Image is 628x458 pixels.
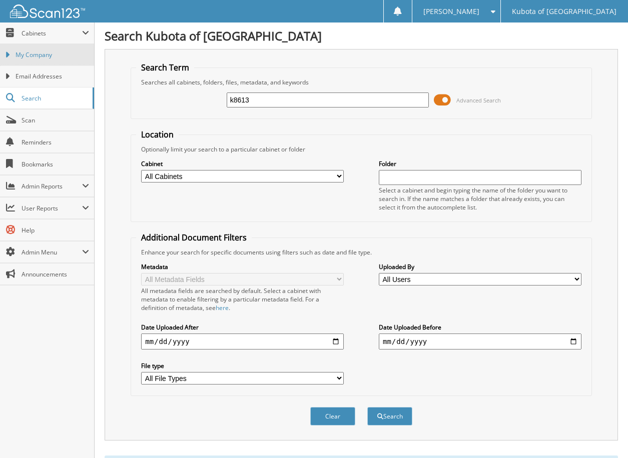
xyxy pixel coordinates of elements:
legend: Additional Document Filters [136,232,252,243]
span: Admin Menu [22,248,82,256]
img: scan123-logo-white.svg [10,4,85,18]
label: File type [141,361,344,370]
div: Select a cabinet and begin typing the name of the folder you want to search in. If the name match... [379,186,581,211]
a: here [216,303,229,312]
label: Cabinet [141,159,344,168]
span: Announcements [22,270,89,278]
span: Bookmarks [22,160,89,168]
span: Email Addresses [16,72,89,81]
label: Metadata [141,262,344,271]
div: Searches all cabinets, folders, files, metadata, and keywords [136,78,586,86]
span: My Company [16,50,89,59]
button: Clear [310,407,355,425]
legend: Location [136,129,179,140]
span: User Reports [22,204,82,212]
button: Search [367,407,412,425]
legend: Search Term [136,62,194,73]
label: Uploaded By [379,262,581,271]
iframe: Chat Widget [578,410,628,458]
span: Search [22,94,88,102]
span: Help [22,226,89,234]
div: Enhance your search for specific documents using filters such as date and file type. [136,248,586,256]
span: Scan [22,116,89,124]
span: Advanced Search [456,96,501,104]
span: Cabinets [22,29,82,37]
label: Date Uploaded After [141,323,344,331]
span: [PERSON_NAME] [423,8,479,14]
label: Date Uploaded Before [379,323,581,331]
span: Kubota of [GEOGRAPHIC_DATA] [512,8,616,14]
span: Admin Reports [22,182,82,190]
div: All metadata fields are searched by default. Select a cabinet with metadata to enable filtering b... [141,286,344,312]
input: start [141,333,344,349]
div: Optionally limit your search to a particular cabinet or folder [136,145,586,153]
h1: Search Kubota of [GEOGRAPHIC_DATA] [105,27,618,44]
span: Reminders [22,138,89,146]
input: end [379,333,581,349]
label: Folder [379,159,581,168]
